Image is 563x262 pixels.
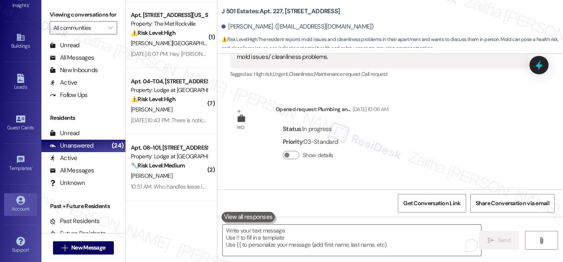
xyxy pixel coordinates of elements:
div: Property: Lodge at [GEOGRAPHIC_DATA] [131,152,207,161]
span: [PERSON_NAME] [131,172,172,180]
div: Apt. 08-101, [STREET_ADDRESS] [131,143,207,152]
div: Active [50,154,77,163]
span: : The resident reports mold issues and cleanliness problems in their apartment and wants to discu... [221,35,563,53]
span: Cleanliness , [289,70,314,78]
b: Priority [283,138,303,146]
div: Past + Future Residents [41,202,125,211]
a: Account [4,193,37,216]
div: Property: Lodge at [GEOGRAPHIC_DATA] [131,86,207,95]
div: Active [50,78,77,87]
button: Get Conversation Link [398,194,466,213]
span: Share Conversation via email [476,199,549,208]
div: Follow Ups [50,91,88,99]
div: All Messages [50,53,94,62]
b: Status [283,125,301,133]
div: All Messages [50,166,94,175]
span: Send [498,236,510,245]
div: New Inbounds [50,66,98,75]
span: [PERSON_NAME] [131,106,172,113]
div: Apt. 04-T04, [STREET_ADDRESS] [131,77,207,86]
span: Call request [361,70,387,78]
strong: 🔧 Risk Level: Medium [131,162,185,169]
div: (24) [110,139,125,152]
div: Future Residents [50,229,106,238]
div: Apt. [STREET_ADDRESS][US_STATE] [131,11,207,19]
i:  [62,245,68,251]
button: Send [479,231,519,250]
span: Get Conversation Link [403,199,460,208]
div: [DATE] 10:06 AM [351,105,389,114]
div: [PERSON_NAME]. ([EMAIL_ADDRESS][DOMAIN_NAME]) [221,22,374,31]
a: Support [4,234,37,257]
i:  [538,237,544,244]
label: Show details [303,151,333,160]
div: Residents [41,114,125,122]
span: • [32,164,33,170]
strong: ⚠️ Risk Level: High [131,29,176,36]
a: Templates • [4,153,37,175]
i:  [488,237,494,244]
div: WO [237,123,245,132]
div: Past Residents [50,217,100,226]
div: Tagged as: [230,68,529,80]
a: Buildings [4,30,37,53]
span: • [29,1,30,7]
textarea: To enrich screen reader interactions, please activate Accessibility in Grammarly extension settings [223,225,481,256]
i:  [108,24,113,31]
strong: ⚠️ Risk Level: High [221,36,257,43]
a: Leads [4,71,37,94]
span: High risk , [254,70,273,78]
span: Urgent , [273,70,289,78]
input: All communities [53,21,104,34]
span: Maintenance request , [314,70,361,78]
span: [PERSON_NAME][GEOGRAPHIC_DATA] [131,39,227,47]
strong: ⚠️ Risk Level: High [131,95,176,103]
div: Opened request: Plumbing an... [276,105,389,116]
div: Unknown [50,179,85,187]
div: Property: The Met Rockville [131,19,207,28]
div: : In progress [283,123,338,136]
span: New Message [71,243,105,252]
div: Unread [50,41,79,50]
button: New Message [53,241,114,255]
div: : 03-Standard [283,136,338,148]
b: J 501 Estates: Apt. 227, [STREET_ADDRESS] [221,7,340,16]
div: 10:51 AM: Who handles lease information at the Lodge? Is there a number i can call to discuss cha... [131,183,408,190]
div: Unanswered [50,141,94,150]
a: Guest Cards [4,112,37,134]
label: Viewing conversations for [50,8,117,21]
div: Unread [50,129,79,138]
button: Share Conversation via email [470,194,555,213]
